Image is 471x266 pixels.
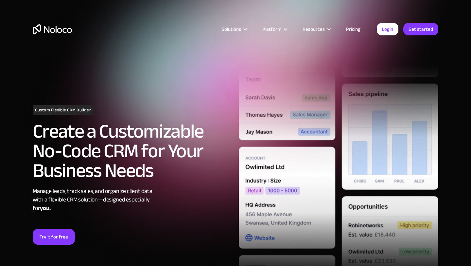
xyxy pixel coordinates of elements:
div: Manage leads, track sales, and organize client data with a flexible CRM solution—designed especia... [33,187,232,213]
div: Resources [303,25,325,33]
div: Solutions [222,25,241,33]
a: Pricing [338,25,369,33]
a: home [33,24,72,34]
div: Platform [262,25,281,33]
a: Get started [403,23,438,35]
h1: Custom Flexible CRM Builder [33,105,93,115]
a: Login [377,23,398,35]
div: Resources [294,25,338,33]
strong: you. [40,203,50,214]
div: Solutions [214,25,254,33]
a: Try it for free [33,229,75,245]
div: Platform [254,25,294,33]
h2: Create a Customizable No-Code CRM for Your Business Needs [33,122,232,180]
